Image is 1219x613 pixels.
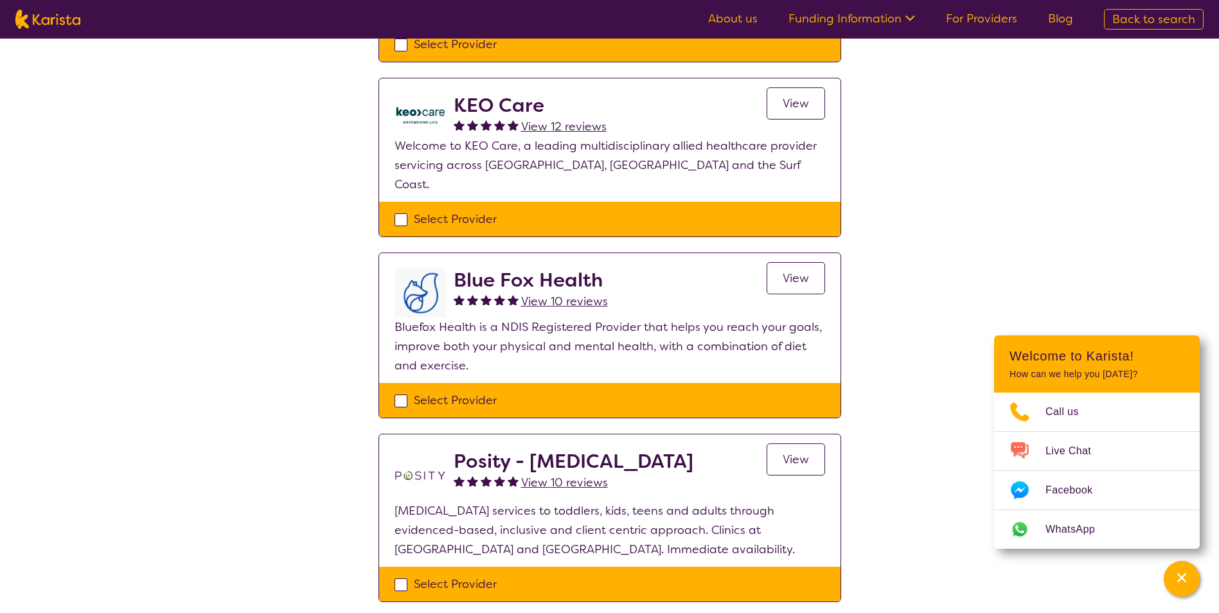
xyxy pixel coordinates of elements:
span: Facebook [1045,481,1108,500]
a: View 10 reviews [521,473,608,492]
img: fullstar [508,475,519,486]
button: Channel Menu [1164,561,1200,597]
h2: Blue Fox Health [454,269,608,292]
img: lyehhyr6avbivpacwqcf.png [395,269,446,317]
img: a39ze0iqsfmbvtwnthmw.png [395,94,446,136]
a: View [767,87,825,120]
span: WhatsApp [1045,520,1110,539]
img: fullstar [454,120,465,130]
a: View 10 reviews [521,292,608,311]
h2: Welcome to Karista! [1010,348,1184,364]
img: fullstar [481,294,492,305]
p: How can we help you [DATE]? [1010,369,1184,380]
span: View [783,271,809,286]
img: Karista logo [15,10,80,29]
span: View 10 reviews [521,294,608,309]
img: fullstar [467,475,478,486]
span: Call us [1045,402,1094,422]
h2: Posity - [MEDICAL_DATA] [454,450,693,473]
a: Blog [1048,11,1073,26]
p: [MEDICAL_DATA] services to toddlers, kids, teens and adults through evidenced-based, inclusive an... [395,501,825,559]
img: fullstar [454,294,465,305]
a: View [767,262,825,294]
a: Web link opens in a new tab. [994,510,1200,549]
a: View [767,443,825,475]
a: Back to search [1104,9,1204,30]
a: Funding Information [788,11,915,26]
img: fullstar [508,120,519,130]
span: View 10 reviews [521,475,608,490]
span: View [783,452,809,467]
img: fullstar [467,120,478,130]
p: Bluefox Health is a NDIS Registered Provider that helps you reach your goals, improve both your p... [395,317,825,375]
div: Channel Menu [994,335,1200,549]
a: About us [708,11,758,26]
ul: Choose channel [994,393,1200,549]
img: fullstar [481,475,492,486]
span: Back to search [1112,12,1195,27]
span: Live Chat [1045,441,1107,461]
img: fullstar [481,120,492,130]
img: fullstar [467,294,478,305]
span: View 12 reviews [521,119,607,134]
img: fullstar [494,120,505,130]
img: fullstar [508,294,519,305]
img: fullstar [494,294,505,305]
h2: KEO Care [454,94,607,117]
span: View [783,96,809,111]
a: For Providers [946,11,1017,26]
img: t1bslo80pcylnzwjhndq.png [395,450,446,501]
p: Welcome to KEO Care, a leading multidisciplinary allied healthcare provider servicing across [GEO... [395,136,825,194]
img: fullstar [454,475,465,486]
a: View 12 reviews [521,117,607,136]
img: fullstar [494,475,505,486]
